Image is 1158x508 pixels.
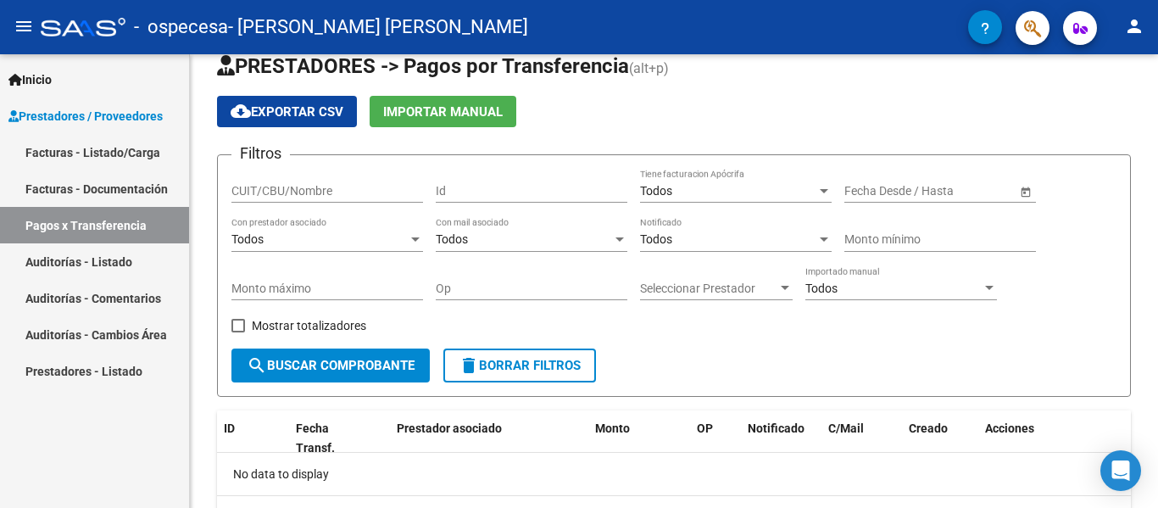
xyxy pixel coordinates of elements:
[690,410,741,466] datatable-header-cell: OP
[8,70,52,89] span: Inicio
[1016,182,1034,200] button: Open calendar
[231,142,290,165] h3: Filtros
[231,232,264,246] span: Todos
[921,184,1004,198] input: Fecha fin
[296,421,335,455] span: Fecha Transf.
[397,421,502,435] span: Prestador asociado
[828,421,864,435] span: C/Mail
[247,355,267,376] mat-icon: search
[370,96,516,127] button: Importar Manual
[595,421,630,435] span: Monto
[289,410,365,466] datatable-header-cell: Fecha Transf.
[1124,16,1144,36] mat-icon: person
[231,104,343,120] span: Exportar CSV
[383,104,503,120] span: Importar Manual
[231,101,251,121] mat-icon: cloud_download
[985,421,1034,435] span: Acciones
[459,355,479,376] mat-icon: delete
[252,315,366,336] span: Mostrar totalizadores
[640,184,672,198] span: Todos
[909,421,948,435] span: Creado
[134,8,228,46] span: - ospecesa
[741,410,821,466] datatable-header-cell: Notificado
[697,421,713,435] span: OP
[217,410,289,466] datatable-header-cell: ID
[217,54,629,78] span: PRESTADORES -> Pagos por Transferencia
[14,16,34,36] mat-icon: menu
[902,410,978,466] datatable-header-cell: Creado
[640,282,777,296] span: Seleccionar Prestador
[8,107,163,126] span: Prestadores / Proveedores
[443,349,596,382] button: Borrar Filtros
[217,96,357,127] button: Exportar CSV
[640,232,672,246] span: Todos
[224,421,235,435] span: ID
[1100,450,1141,491] div: Open Intercom Messenger
[588,410,690,466] datatable-header-cell: Monto
[748,421,804,435] span: Notificado
[390,410,588,466] datatable-header-cell: Prestador asociado
[844,184,906,198] input: Fecha inicio
[228,8,528,46] span: - [PERSON_NAME] [PERSON_NAME]
[436,232,468,246] span: Todos
[217,453,1131,495] div: No data to display
[821,410,902,466] datatable-header-cell: C/Mail
[247,358,415,373] span: Buscar Comprobante
[805,282,838,295] span: Todos
[231,349,430,382] button: Buscar Comprobante
[459,358,581,373] span: Borrar Filtros
[978,410,1131,466] datatable-header-cell: Acciones
[629,60,669,76] span: (alt+p)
